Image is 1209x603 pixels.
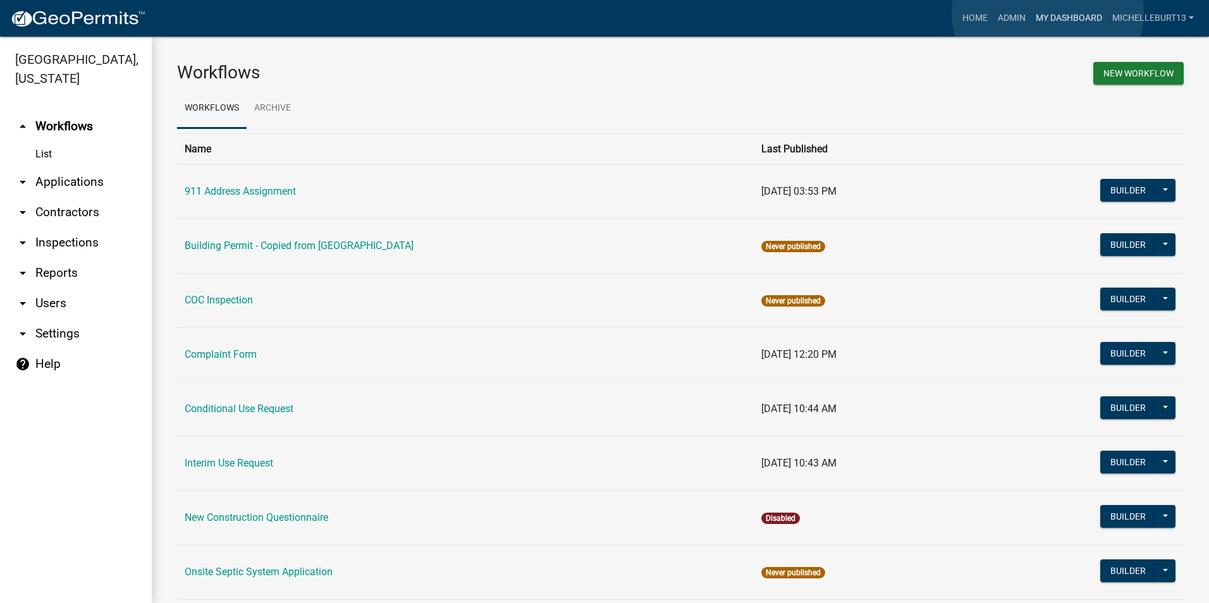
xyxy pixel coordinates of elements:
[15,174,30,190] i: arrow_drop_down
[177,88,247,129] a: Workflows
[1107,6,1199,30] a: michelleburt13
[1100,288,1156,310] button: Builder
[761,567,825,578] span: Never published
[761,185,837,197] span: [DATE] 03:53 PM
[185,348,257,360] a: Complaint Form
[1100,342,1156,365] button: Builder
[177,133,754,164] th: Name
[761,457,837,469] span: [DATE] 10:43 AM
[185,294,253,306] a: COC Inspection
[247,88,298,129] a: Archive
[754,133,967,164] th: Last Published
[957,6,993,30] a: Home
[1100,451,1156,473] button: Builder
[1100,559,1156,582] button: Builder
[761,241,825,252] span: Never published
[185,240,414,252] a: Building Permit - Copied from [GEOGRAPHIC_DATA]
[993,6,1031,30] a: Admin
[177,62,671,83] h3: Workflows
[15,356,30,372] i: help
[761,348,837,360] span: [DATE] 12:20 PM
[1100,505,1156,528] button: Builder
[1093,62,1184,85] button: New Workflow
[1100,233,1156,256] button: Builder
[15,119,30,134] i: arrow_drop_up
[15,326,30,341] i: arrow_drop_down
[185,457,273,469] a: Interim Use Request
[761,403,837,415] span: [DATE] 10:44 AM
[15,235,30,250] i: arrow_drop_down
[1100,396,1156,419] button: Builder
[15,205,30,220] i: arrow_drop_down
[1100,179,1156,202] button: Builder
[1031,6,1107,30] a: My Dashboard
[185,566,333,578] a: Onsite Septic System Application
[15,265,30,281] i: arrow_drop_down
[185,511,328,523] a: New Construction Questionnaire
[761,513,800,524] span: Disabled
[15,296,30,311] i: arrow_drop_down
[185,185,296,197] a: 911 Address Assignment
[185,403,293,415] a: Conditional Use Request
[761,295,825,307] span: Never published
